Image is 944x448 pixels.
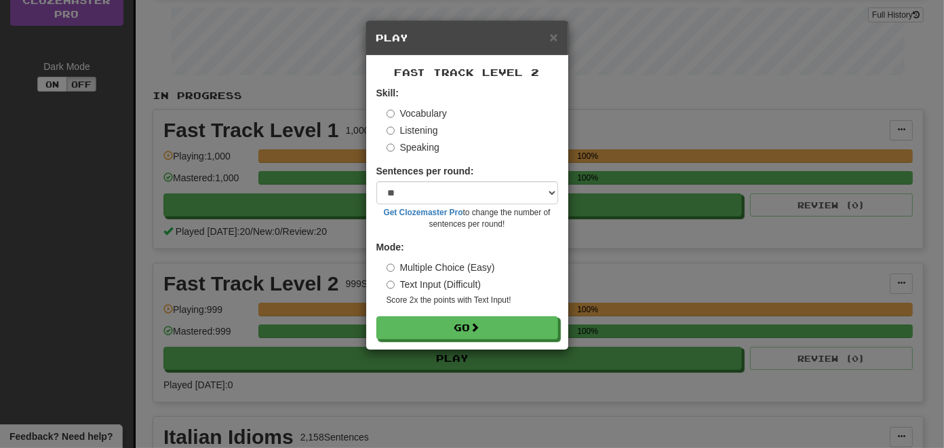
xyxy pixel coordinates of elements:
[387,261,495,274] label: Multiple Choice (Easy)
[387,124,438,137] label: Listening
[387,263,395,272] input: Multiple Choice (Easy)
[387,295,558,306] small: Score 2x the points with Text Input !
[376,31,558,45] h5: Play
[387,126,395,135] input: Listening
[376,242,404,253] strong: Mode:
[549,30,557,44] button: Close
[395,67,540,78] span: Fast Track Level 2
[387,280,395,289] input: Text Input (Difficult)
[387,141,439,154] label: Speaking
[376,88,399,98] strong: Skill:
[387,143,395,152] input: Speaking
[376,164,474,178] label: Sentences per round:
[549,29,557,45] span: ×
[384,208,463,217] a: Get Clozemaster Pro
[387,278,481,291] label: Text Input (Difficult)
[376,207,558,230] small: to change the number of sentences per round!
[387,107,447,120] label: Vocabulary
[387,109,395,118] input: Vocabulary
[376,316,558,339] button: Go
